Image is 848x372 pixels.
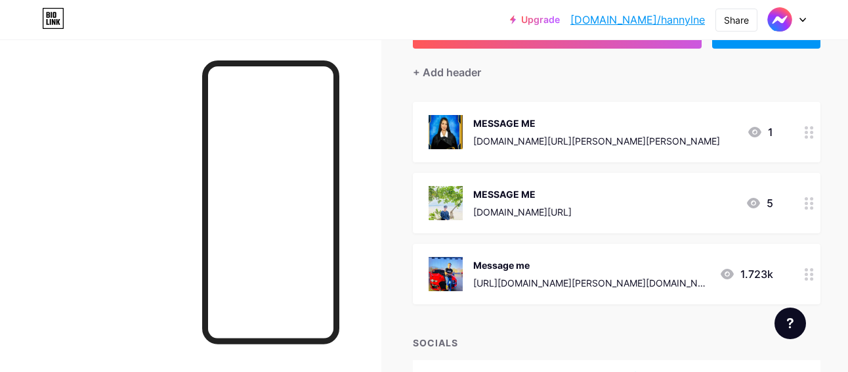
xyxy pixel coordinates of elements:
img: Hannyln estrera [767,7,792,32]
div: 5 [746,195,773,211]
div: [DOMAIN_NAME][URL] [473,205,572,219]
img: MESSAGE ME [429,115,463,149]
div: [DOMAIN_NAME][URL][PERSON_NAME][PERSON_NAME] [473,134,720,148]
div: MESSAGE ME [473,116,720,130]
a: [DOMAIN_NAME]/hannylne [570,12,705,28]
div: Share [724,13,749,27]
div: MESSAGE ME [473,187,572,201]
img: MESSAGE ME [429,186,463,220]
div: + Add header [413,64,481,80]
img: Message me [429,257,463,291]
div: SOCIALS [413,336,820,350]
div: 1.723k [719,266,773,282]
div: Message me [473,258,709,272]
div: 1 [747,124,773,140]
div: [URL][DOMAIN_NAME][PERSON_NAME][DOMAIN_NAME][PERSON_NAME] [473,276,709,290]
a: Upgrade [510,14,560,25]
